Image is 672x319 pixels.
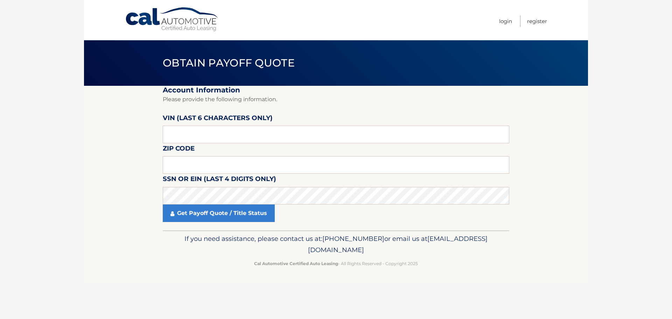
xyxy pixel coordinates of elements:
label: VIN (last 6 characters only) [163,113,273,126]
strong: Cal Automotive Certified Auto Leasing [254,261,338,266]
p: - All Rights Reserved - Copyright 2025 [167,260,505,267]
a: Register [527,15,547,27]
a: Cal Automotive [125,7,219,32]
a: Get Payoff Quote / Title Status [163,204,275,222]
label: SSN or EIN (last 4 digits only) [163,174,276,187]
label: Zip Code [163,143,195,156]
p: If you need assistance, please contact us at: or email us at [167,233,505,256]
p: Please provide the following information. [163,95,509,104]
h2: Account Information [163,86,509,95]
span: Obtain Payoff Quote [163,56,295,69]
a: Login [499,15,512,27]
span: [PHONE_NUMBER] [322,235,384,243]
